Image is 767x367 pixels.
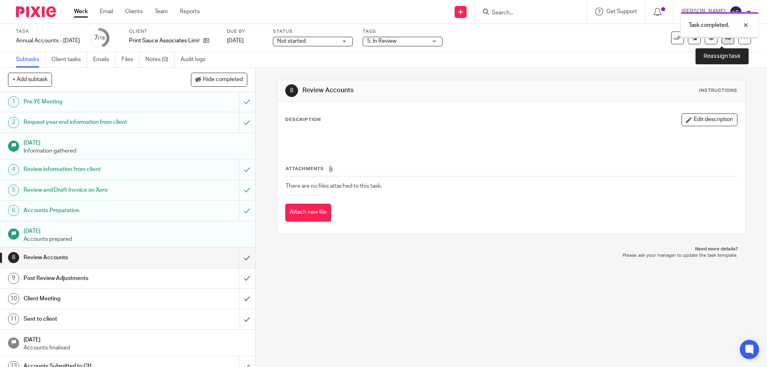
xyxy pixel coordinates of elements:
[363,28,443,35] label: Tags
[203,77,243,83] span: Hide completed
[8,205,19,216] div: 6
[181,52,211,67] a: Audit logs
[8,252,19,263] div: 8
[24,116,162,128] h1: Request year end information from client
[155,8,168,16] a: Team
[24,334,247,344] h1: [DATE]
[24,225,247,235] h1: [DATE]
[100,8,113,16] a: Email
[180,8,200,16] a: Reports
[689,21,729,29] p: Task completed.
[24,293,162,305] h1: Client Meeting
[285,252,737,259] p: Please ask your manager to update the task template.
[8,117,19,128] div: 2
[8,293,19,304] div: 10
[24,184,162,196] h1: Review and Draft Invoice on Xero
[145,52,175,67] a: Notes (0)
[24,204,162,216] h1: Accounts Preparation
[285,84,298,97] div: 8
[285,117,321,123] p: Description
[121,52,139,67] a: Files
[93,52,115,67] a: Emails
[24,344,247,352] p: Accounts finalised
[24,96,162,108] h1: Pre-YE Meeting
[8,184,19,196] div: 5
[285,204,331,222] button: Attach new file
[125,8,143,16] a: Clients
[227,38,244,44] span: [DATE]
[24,163,162,175] h1: Review information from client
[273,28,353,35] label: Status
[286,167,324,171] span: Attachments
[682,113,737,126] button: Edit description
[302,86,529,95] h1: Review Accounts
[129,37,199,45] p: Print Sauce Associates Limited
[94,33,105,42] div: 7
[227,28,263,35] label: Due by
[8,313,19,325] div: 11
[74,8,88,16] a: Work
[699,87,737,94] div: Instructions
[52,52,87,67] a: Client tasks
[16,28,80,35] label: Task
[24,272,162,284] h1: Post Review Adjustments
[24,137,247,147] h1: [DATE]
[24,252,162,264] h1: Review Accounts
[8,73,52,86] button: + Add subtask
[8,164,19,175] div: 4
[16,6,56,17] img: Pixie
[24,147,247,155] p: Information gathered
[16,52,46,67] a: Subtasks
[285,246,737,252] p: Need more details?
[24,313,162,325] h1: Sent to client
[16,37,80,45] div: Annual Accounts - [DATE]
[191,73,247,86] button: Hide completed
[286,183,382,189] span: There are no files attached to this task.
[729,6,742,18] img: svg%3E
[277,38,306,44] span: Not started
[8,96,19,107] div: 1
[129,28,217,35] label: Client
[24,235,247,243] p: Accounts prepared
[8,273,19,284] div: 9
[16,37,80,45] div: Annual Accounts - March 2025
[367,38,396,44] span: 5. In Review
[98,36,105,40] small: /16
